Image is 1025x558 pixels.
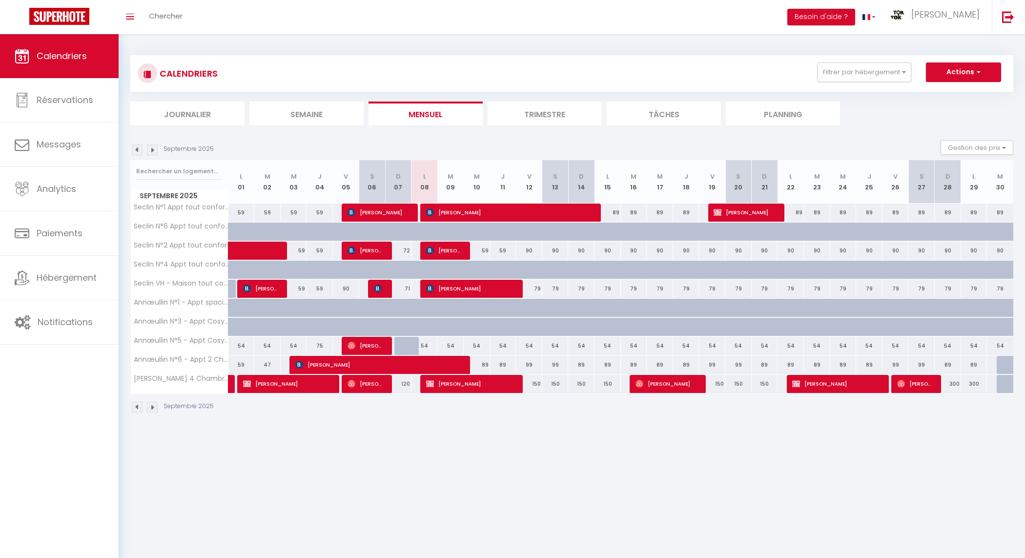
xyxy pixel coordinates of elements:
[818,62,911,82] button: Filtrer par hébergement
[132,204,230,211] span: Seclin N°1 Appt tout confort - 1 Chambre
[908,280,935,298] div: 79
[568,356,594,374] div: 89
[164,145,214,154] p: Septembre 2025
[437,160,464,204] th: 09
[699,337,725,355] div: 54
[935,356,961,374] div: 89
[778,280,804,298] div: 79
[307,242,333,260] div: 59
[348,374,382,393] span: [PERSON_NAME]
[736,172,740,181] abbr: S
[867,172,871,181] abbr: J
[132,318,230,325] span: Annœullin N°3 - Appt Cosy - 1 Chambre séparée
[426,241,461,260] span: [PERSON_NAME]
[856,204,882,222] div: 89
[37,138,81,150] span: Messages
[594,160,621,204] th: 15
[621,160,647,204] th: 16
[385,242,411,260] div: 72
[621,204,647,222] div: 89
[568,375,594,393] div: 150
[426,203,590,222] span: [PERSON_NAME]
[673,356,699,374] div: 89
[935,204,961,222] div: 89
[254,356,281,374] div: 47
[882,337,909,355] div: 54
[787,9,855,25] button: Besoin d'aide ?
[830,204,857,222] div: 89
[987,160,1013,204] th: 30
[228,356,255,374] div: 59
[132,280,230,287] span: Seclin VH - Maison tout confort - 1 Chambre
[752,160,778,204] th: 21
[594,280,621,298] div: 79
[752,242,778,260] div: 90
[131,189,228,203] span: Septembre 2025
[961,204,987,222] div: 89
[243,374,329,393] span: [PERSON_NAME]
[882,204,909,222] div: 89
[228,160,255,204] th: 01
[762,172,767,181] abbr: D
[778,356,804,374] div: 89
[1002,11,1014,23] img: logout
[908,160,935,204] th: 27
[778,242,804,260] div: 90
[725,280,752,298] div: 79
[490,356,516,374] div: 89
[804,242,830,260] div: 90
[631,172,636,181] abbr: M
[374,279,383,298] span: Mhamed Arkaf
[254,160,281,204] th: 02
[987,242,1013,260] div: 90
[542,242,569,260] div: 90
[490,160,516,204] th: 11
[987,280,1013,298] div: 79
[516,280,542,298] div: 79
[789,172,792,181] abbr: L
[37,227,82,239] span: Paiements
[568,280,594,298] div: 79
[385,280,411,298] div: 71
[752,356,778,374] div: 89
[527,172,532,181] abbr: V
[249,102,364,125] li: Semaine
[132,356,230,363] span: Annœullin N°6 - Appt 2 Chambres
[945,172,950,181] abbr: D
[281,280,307,298] div: 59
[281,204,307,222] div: 59
[908,356,935,374] div: 99
[830,280,857,298] div: 79
[830,242,857,260] div: 90
[348,336,382,355] span: [PERSON_NAME]
[621,242,647,260] div: 90
[369,102,483,125] li: Mensuel
[37,271,97,284] span: Hébergement
[647,280,673,298] div: 79
[130,102,245,125] li: Journalier
[699,280,725,298] div: 79
[882,242,909,260] div: 90
[594,242,621,260] div: 90
[291,172,297,181] abbr: M
[778,160,804,204] th: 22
[464,337,490,355] div: 54
[265,172,270,181] abbr: M
[725,337,752,355] div: 54
[673,204,699,222] div: 89
[149,11,183,21] span: Chercher
[464,242,490,260] div: 59
[594,337,621,355] div: 54
[647,242,673,260] div: 90
[38,316,93,328] span: Notifications
[987,204,1013,222] div: 89
[568,242,594,260] div: 90
[908,204,935,222] div: 89
[856,337,882,355] div: 54
[568,160,594,204] th: 14
[804,356,830,374] div: 89
[132,261,230,268] span: Seclin N°4 Appt tout confort - 1 Chambre
[935,337,961,355] div: 54
[594,204,621,222] div: 89
[699,375,725,393] div: 150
